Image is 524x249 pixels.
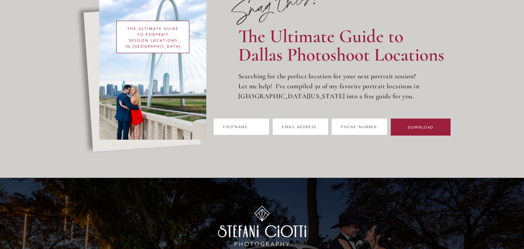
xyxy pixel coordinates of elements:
[235,124,248,129] span: name
[311,124,316,129] span: ss
[282,124,311,129] span: Email addre
[238,27,453,67] h2: The Ultimate Guide to Dallas Photoshoot Locations
[124,25,182,48] h3: THE ULTIMATE GUIDE TO PORTRAIT SESSION LOCATIONS IN [GEOGRAPHIC_DATA]
[223,124,235,129] span: First
[362,124,377,129] span: umber
[341,124,362,129] span: Phone N
[391,119,450,136] button: DOWNLOAD
[408,124,433,130] span: DOWNLOAD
